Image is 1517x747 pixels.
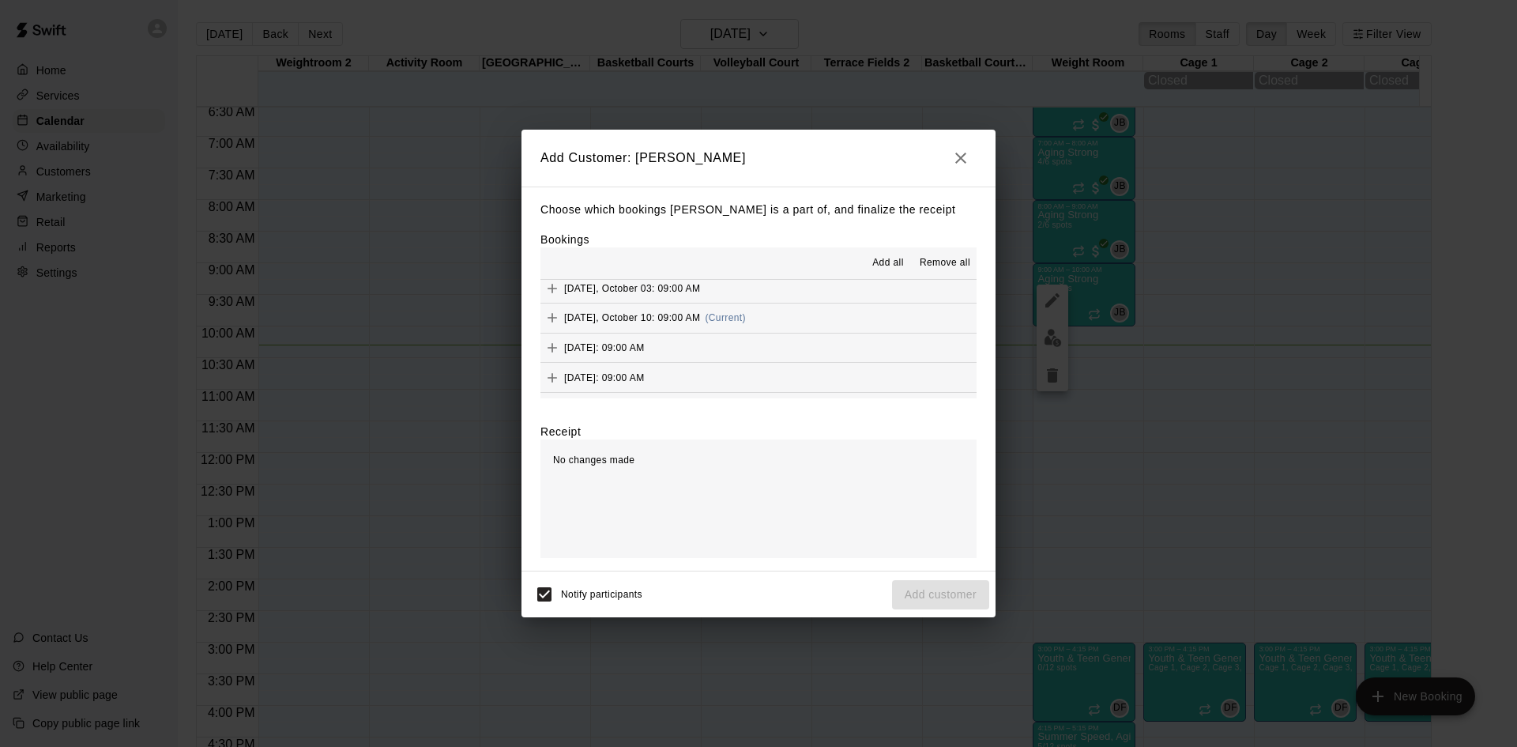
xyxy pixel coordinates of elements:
[872,255,904,271] span: Add all
[540,341,564,353] span: Add
[564,372,645,383] span: [DATE]: 09:00 AM
[540,304,977,333] button: Add[DATE], October 10: 09:00 AM(Current)
[540,363,977,392] button: Add[DATE]: 09:00 AM
[561,590,642,601] span: Notify participants
[540,424,581,440] label: Receipt
[920,255,970,271] span: Remove all
[540,311,564,323] span: Add
[564,341,645,353] span: [DATE]: 09:00 AM
[540,393,977,422] button: Add[DATE]: 09:00 AM
[553,455,634,466] span: No changes made
[540,200,977,220] p: Choose which bookings [PERSON_NAME] is a part of, and finalize the receipt
[705,312,746,323] span: (Current)
[540,233,589,246] label: Bookings
[863,251,913,276] button: Add all
[540,274,977,303] button: Add[DATE], October 03: 09:00 AM
[564,282,700,293] span: [DATE], October 03: 09:00 AM
[540,334,977,363] button: Add[DATE]: 09:00 AM
[521,130,996,187] h2: Add Customer: [PERSON_NAME]
[913,251,977,276] button: Remove all
[540,281,564,293] span: Add
[564,312,700,323] span: [DATE], October 10: 09:00 AM
[540,371,564,383] span: Add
